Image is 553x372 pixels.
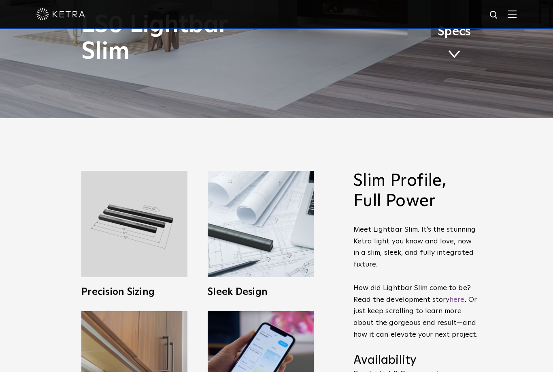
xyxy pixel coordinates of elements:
img: search icon [489,10,499,20]
h3: Precision Sizing [81,287,187,297]
p: Meet Lightbar Slim. It’s the stunning Ketra light you know and love, now in a slim, sleek, and fu... [353,224,479,341]
a: Specs [438,30,471,61]
img: L30_SlimProfile [208,171,314,277]
h3: Sleek Design [208,287,314,297]
span: Specs [438,26,471,38]
h2: Slim Profile, Full Power [353,171,479,212]
h1: LS0 Lightbar Slim [81,12,310,65]
a: here [449,296,464,303]
img: L30_Custom_Length_Black-2 [81,171,187,277]
h4: Availability [353,353,479,368]
img: Hamburger%20Nav.svg [508,10,517,18]
img: ketra-logo-2019-white [36,8,85,20]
